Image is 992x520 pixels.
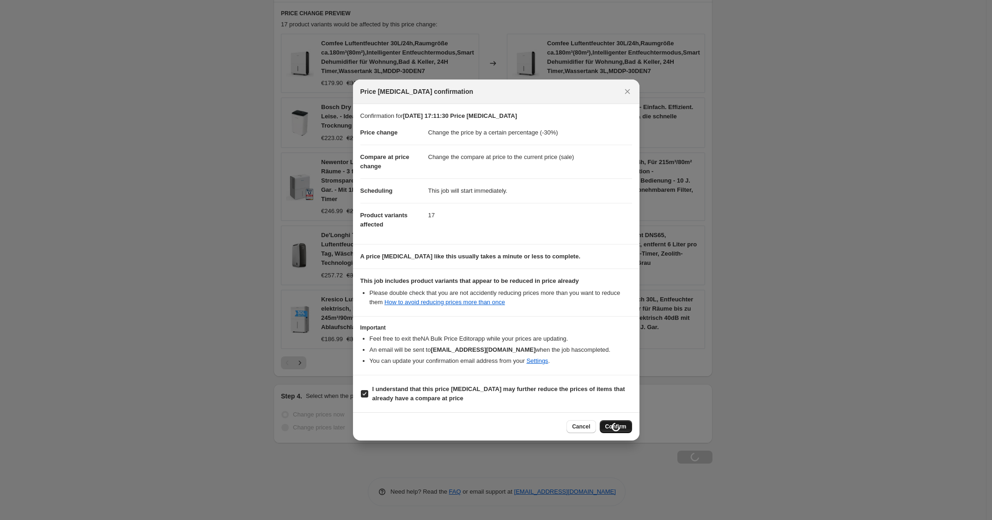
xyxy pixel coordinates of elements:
[370,334,632,343] li: Feel free to exit the NA Bulk Price Editor app while your prices are updating.
[431,346,536,353] b: [EMAIL_ADDRESS][DOMAIN_NAME]
[428,145,632,169] dd: Change the compare at price to the current price (sale)
[360,187,393,194] span: Scheduling
[384,299,505,306] a: How to avoid reducing prices more than once
[621,85,634,98] button: Close
[370,356,632,366] li: You can update your confirmation email address from your .
[370,345,632,355] li: An email will be sent to when the job has completed .
[372,385,625,402] b: I understand that this price [MEDICAL_DATA] may further reduce the prices of items that already h...
[403,112,517,119] b: [DATE] 17:11:30 Price [MEDICAL_DATA]
[360,153,409,170] span: Compare at price change
[428,121,632,145] dd: Change the price by a certain percentage (-30%)
[360,129,398,136] span: Price change
[360,212,408,228] span: Product variants affected
[370,288,632,307] li: Please double check that you are not accidently reducing prices more than you want to reduce them
[428,203,632,227] dd: 17
[360,253,581,260] b: A price [MEDICAL_DATA] like this usually takes a minute or less to complete.
[572,423,590,430] span: Cancel
[360,87,474,96] span: Price [MEDICAL_DATA] confirmation
[526,357,548,364] a: Settings
[360,324,632,331] h3: Important
[566,420,596,433] button: Cancel
[360,277,579,284] b: This job includes product variants that appear to be reduced in price already
[360,111,632,121] p: Confirmation for
[428,178,632,203] dd: This job will start immediately.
